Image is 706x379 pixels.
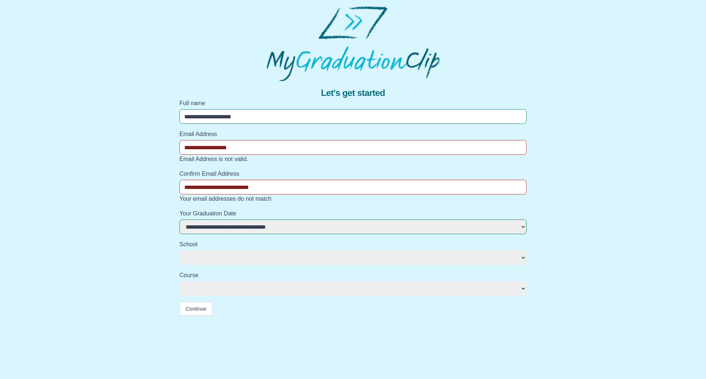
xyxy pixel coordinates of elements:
[179,99,527,108] label: Full name
[179,209,527,218] label: Your Graduation Date
[179,169,527,178] label: Confirm Email Address
[266,6,440,81] img: MyGraduationClip
[179,196,271,202] span: Your email addresses do not match
[179,240,527,249] label: School
[179,302,213,316] button: Continue
[179,156,248,162] span: Email Address is not valid.
[321,87,385,99] span: Let's get started
[179,271,527,280] label: Course
[179,130,527,139] label: Email Address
